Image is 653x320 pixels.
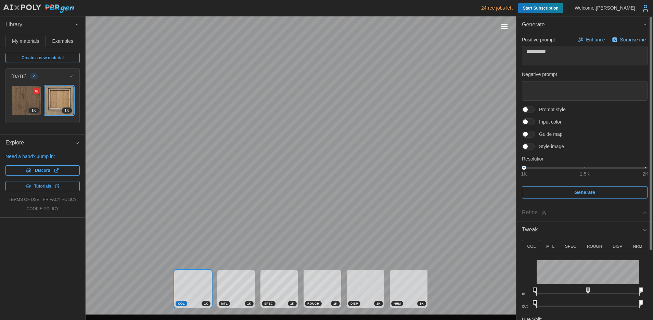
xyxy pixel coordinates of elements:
span: 1 K [65,108,69,113]
button: Surprise me [610,35,648,44]
p: DISP [613,244,622,249]
p: Resolution [522,155,648,162]
span: Generate [522,16,642,33]
span: Tweak [522,221,642,238]
span: 1 K [420,301,424,306]
span: Prompt style [535,106,566,113]
span: Create a new material [22,53,64,63]
p: Need a hand? Jump in: [5,153,80,160]
span: MTL [221,301,228,306]
a: Discord [5,165,80,176]
p: COL [527,244,536,249]
span: ROUGH [307,301,319,306]
span: Generate [574,187,595,198]
p: Negative prompt [522,71,648,78]
div: Generate [516,33,653,204]
p: [DATE] [11,73,26,80]
p: out [522,304,531,309]
span: Examples [52,39,73,43]
span: Library [5,16,75,33]
p: Positive prompt [522,36,555,43]
span: Start Subscription [523,3,559,13]
div: [DATE]2 [6,84,79,123]
span: Tutorials [34,181,51,191]
p: 24 free jobs left [481,4,513,11]
button: Enhance [576,35,606,44]
a: privacy policy [43,197,77,203]
p: Enhance [586,36,606,43]
p: ROUGH [587,244,602,249]
div: Refine [522,208,642,217]
span: Guide map [535,131,562,138]
p: Surprise me [620,36,647,43]
span: DISP [350,301,358,306]
span: 1 K [333,301,337,306]
img: AIxPoly PBRgen [3,4,75,13]
span: COL [178,301,185,306]
span: Explore [5,135,75,151]
span: Style image [535,143,564,150]
button: Toggle viewport controls [500,22,509,31]
a: Tutorials [5,181,80,191]
button: [DATE]2 [6,69,79,84]
button: Generate [516,16,653,33]
a: X9KjvvaCO0HyPpLTjdbR1K [11,86,41,115]
span: My materials [12,39,39,43]
span: 1 K [204,301,208,306]
a: Start Subscription [518,3,563,13]
span: 1 K [247,301,251,306]
span: 1 K [290,301,294,306]
button: Generate [522,186,648,199]
span: Discord [35,166,50,175]
span: NRM [394,301,401,306]
img: X9KjvvaCO0HyPpLTjdbR [12,86,41,115]
span: 1 K [31,108,36,113]
button: Refine [516,204,653,221]
span: SPEC [264,301,273,306]
p: in [522,291,531,297]
p: NRM [633,244,642,249]
a: QUb92udG4WFYOAsJPpfH1K [44,86,74,115]
a: terms of use [9,197,39,203]
img: QUb92udG4WFYOAsJPpfH [45,86,74,115]
p: SPEC [565,244,576,249]
span: Input color [535,118,561,125]
span: 1 K [376,301,381,306]
span: 2 [33,74,35,79]
p: MTL [546,244,554,249]
button: Tweak [516,221,653,238]
a: Create a new material [5,53,80,63]
a: cookie policy [26,206,59,212]
p: Welcome, [PERSON_NAME] [575,4,635,11]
